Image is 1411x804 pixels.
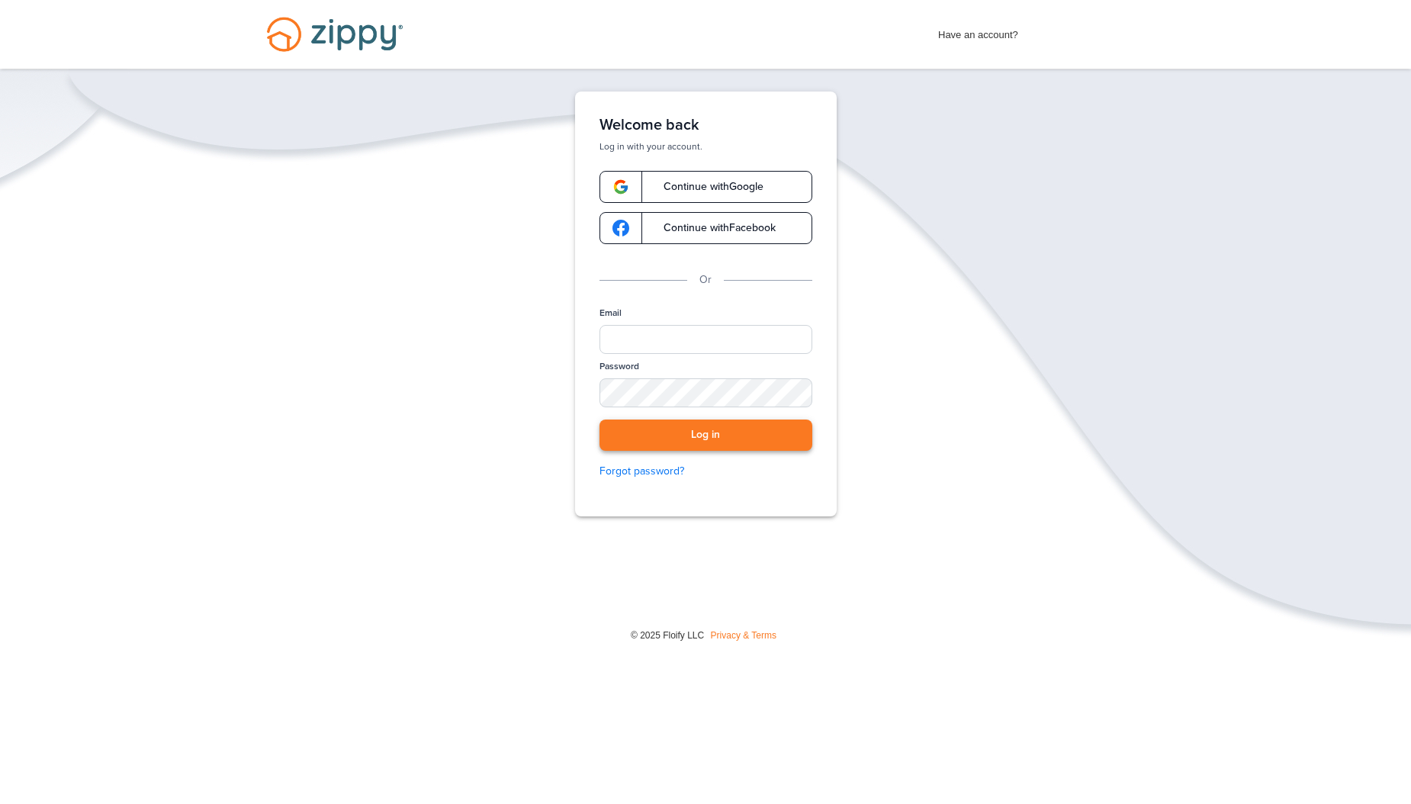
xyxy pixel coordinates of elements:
input: Email [599,325,812,354]
a: Forgot password? [599,463,812,480]
span: Continue with Google [648,182,763,192]
h1: Welcome back [599,116,812,134]
input: Password [599,378,812,407]
img: google-logo [612,178,629,195]
p: Or [699,272,712,288]
span: Have an account? [938,19,1018,43]
a: google-logoContinue withGoogle [599,171,812,203]
img: google-logo [612,220,629,236]
p: Log in with your account. [599,140,812,153]
span: Continue with Facebook [648,223,776,233]
a: Privacy & Terms [711,630,776,641]
label: Email [599,307,622,320]
label: Password [599,360,639,373]
span: © 2025 Floify LLC [631,630,704,641]
a: google-logoContinue withFacebook [599,212,812,244]
button: Log in [599,420,812,451]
